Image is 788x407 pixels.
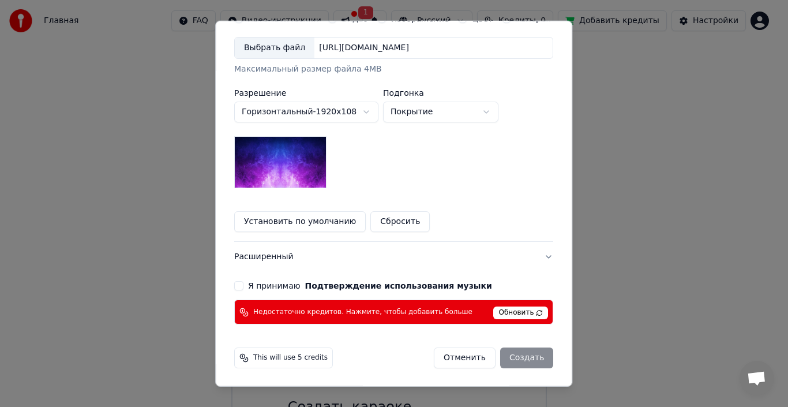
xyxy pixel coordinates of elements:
label: Автоматический [248,14,318,23]
button: Я принимаю [305,282,492,290]
label: Галерея [516,14,551,23]
label: Цвет [472,14,493,23]
label: Я принимаю [248,282,492,290]
div: Максимальный размер файла 4MB [234,64,553,75]
div: ВидеоНастройте видео караоке: используйте изображение, видео или цвет [234,14,553,241]
button: Установить по умолчанию [234,211,366,232]
div: [URL][DOMAIN_NAME] [314,42,414,54]
span: This will use 5 credits [253,353,328,363]
label: Видео [342,14,368,23]
span: Обновить [494,307,549,319]
span: Недостаточно кредитов. Нажмите, чтобы добавить больше [253,308,472,317]
label: Изображение [391,14,449,23]
label: Подгонка [383,89,498,97]
button: Расширенный [234,242,553,272]
label: Разрешение [234,89,378,97]
button: Сбросить [371,211,430,232]
div: Выбрать файл [235,38,314,58]
button: Отменить [434,348,496,368]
